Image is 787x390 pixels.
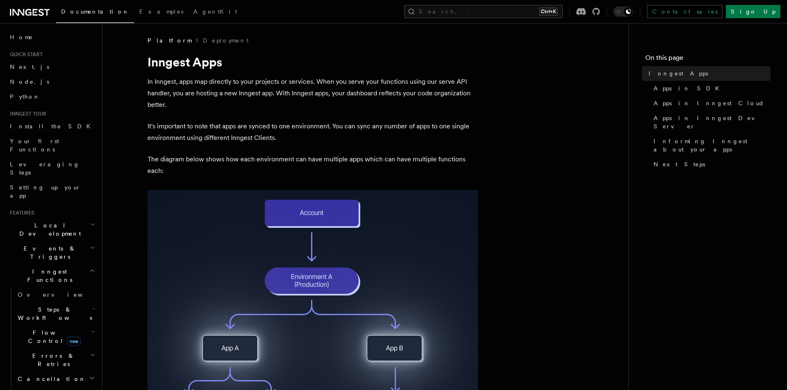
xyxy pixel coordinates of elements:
button: Flow Controlnew [14,325,97,348]
kbd: Ctrl+K [539,7,558,16]
a: Overview [14,287,97,302]
span: Errors & Retries [14,352,90,368]
span: Next.js [10,64,49,70]
a: Setting up your app [7,180,97,203]
span: Steps & Workflows [14,305,92,322]
span: Inngest tour [7,111,46,117]
button: Steps & Workflows [14,302,97,325]
span: Apps in Inngest Cloud [654,99,764,107]
a: Install the SDK [7,119,97,134]
span: Flow Control [14,329,91,345]
button: Events & Triggers [7,241,97,264]
span: Platform [147,36,191,45]
span: Overview [18,291,103,298]
a: Sign Up [726,5,780,18]
p: In Inngest, apps map directly to your projects or services. When you serve your functions using o... [147,76,478,111]
a: Apps in SDK [650,81,770,96]
button: Toggle dark mode [613,7,633,17]
button: Errors & Retries [14,348,97,371]
button: Search...Ctrl+K [404,5,563,18]
p: It's important to note that apps are synced to one environment. You can sync any number of apps t... [147,121,478,144]
button: Local Development [7,218,97,241]
span: Python [10,93,40,100]
span: Informing Inngest about your apps [654,137,770,154]
span: Apps in Inngest Dev Server [654,114,770,130]
span: Node.js [10,78,49,85]
span: Leveraging Steps [10,161,80,176]
a: Your first Functions [7,134,97,157]
a: Inngest Apps [645,66,770,81]
a: Apps in Inngest Dev Server [650,111,770,134]
a: Contact sales [647,5,723,18]
span: Events & Triggers [7,244,90,261]
a: Python [7,89,97,104]
span: Documentation [61,8,129,15]
a: Deployment [203,36,249,45]
span: Your first Functions [10,138,59,153]
a: Home [7,30,97,45]
span: Quick start [7,51,43,58]
span: Cancellation [14,375,86,383]
p: The diagram below shows how each environment can have multiple apps which can have multiple funct... [147,154,478,177]
a: Node.js [7,74,97,89]
a: Informing Inngest about your apps [650,134,770,157]
span: new [67,337,81,346]
span: Home [10,33,33,41]
span: Features [7,210,34,216]
span: Apps in SDK [654,84,724,92]
a: AgentKit [188,2,242,22]
button: Inngest Functions [7,264,97,287]
h1: Inngest Apps [147,54,478,69]
span: AgentKit [193,8,237,15]
h4: On this page [645,53,770,66]
button: Cancellation [14,371,97,386]
span: Examples [139,8,183,15]
span: Local Development [7,221,90,238]
span: Install the SDK [10,123,95,130]
a: Next Steps [650,157,770,172]
a: Leveraging Steps [7,157,97,180]
span: Inngest Apps [649,69,708,78]
a: Next.js [7,59,97,74]
span: Setting up your app [10,184,81,199]
span: Inngest Functions [7,267,89,284]
a: Documentation [56,2,134,23]
a: Examples [134,2,188,22]
a: Apps in Inngest Cloud [650,96,770,111]
span: Next Steps [654,160,705,168]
